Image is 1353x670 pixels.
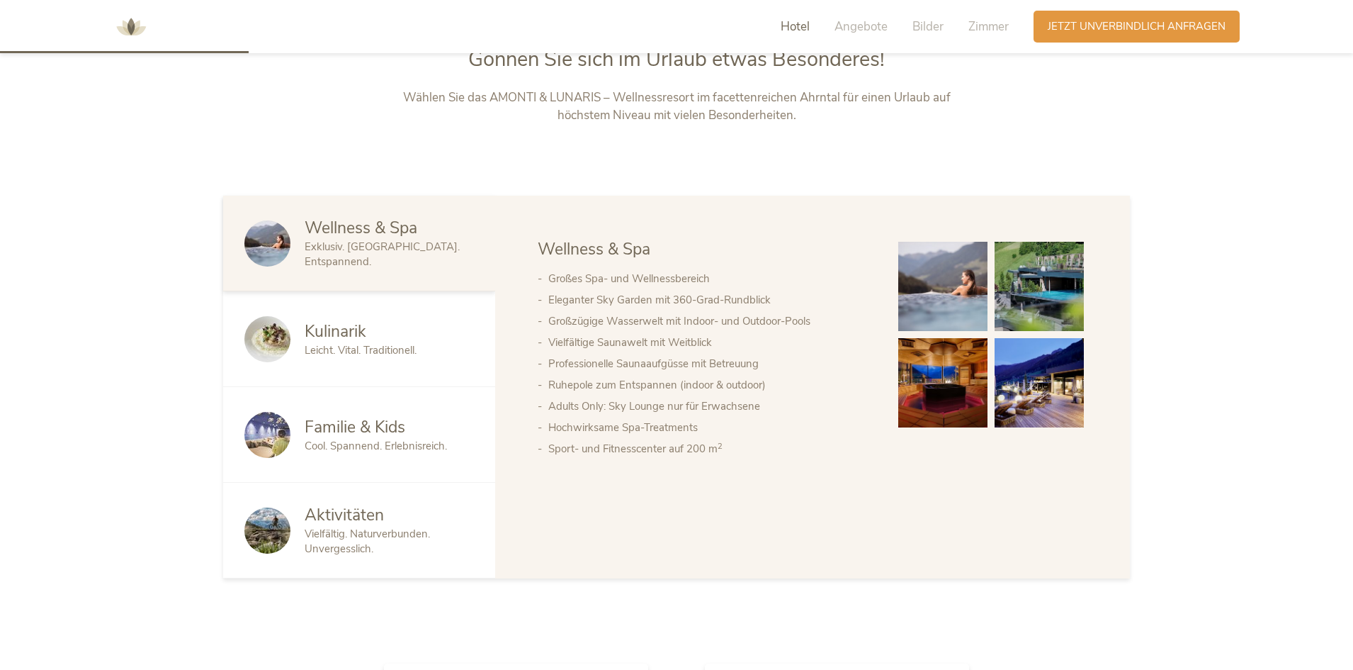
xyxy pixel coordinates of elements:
span: Angebote [834,18,888,35]
span: Cool. Spannend. Erlebnisreich. [305,439,447,453]
li: Vielfältige Saunawelt mit Weitblick [548,332,870,353]
span: Gönnen Sie sich im Urlaub etwas Besonderes! [468,45,885,73]
sup: 2 [718,441,723,452]
span: Exklusiv. [GEOGRAPHIC_DATA]. Entspannend. [305,240,460,269]
span: Zimmer [968,18,1009,35]
span: Aktivitäten [305,504,384,526]
span: Jetzt unverbindlich anfragen [1048,19,1225,34]
li: Sport- und Fitnesscenter auf 200 m [548,438,870,459]
span: Vielfältig. Naturverbunden. Unvergesslich. [305,527,430,556]
span: Hotel [781,18,810,35]
li: Ruhepole zum Entspannen (indoor & outdoor) [548,374,870,396]
span: Wellness & Spa [305,217,417,239]
li: Adults Only: Sky Lounge nur für Erwachsene [548,396,870,417]
span: Kulinarik [305,320,366,342]
li: Hochwirksame Spa-Treatments [548,417,870,438]
li: Großzügige Wasserwelt mit Indoor- und Outdoor-Pools [548,311,870,332]
a: AMONTI & LUNARIS Wellnessresort [110,21,152,31]
span: Familie & Kids [305,416,405,438]
p: Wählen Sie das AMONTI & LUNARIS – Wellnessresort im facettenreichen Ahrntal für einen Urlaub auf ... [381,89,973,125]
li: Professionelle Saunaaufgüsse mit Betreuung [548,353,870,374]
img: AMONTI & LUNARIS Wellnessresort [110,6,152,48]
li: Eleganter Sky Garden mit 360-Grad-Rundblick [548,289,870,311]
li: Großes Spa- und Wellnessbereich [548,268,870,289]
span: Wellness & Spa [538,238,650,260]
span: Bilder [912,18,944,35]
span: Leicht. Vital. Traditionell. [305,343,417,357]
